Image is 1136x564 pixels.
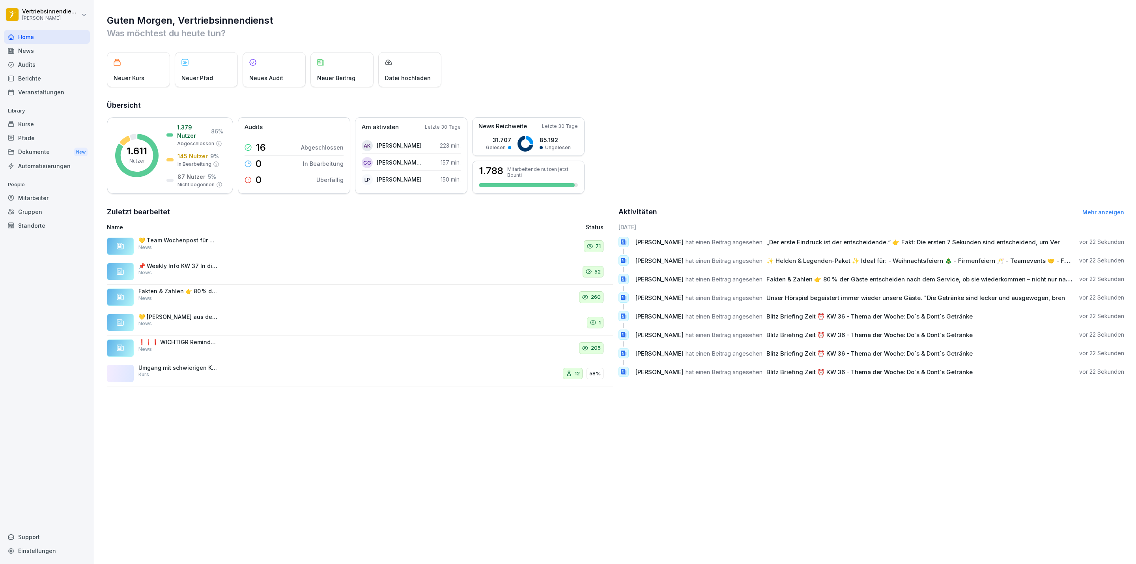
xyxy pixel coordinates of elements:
[138,313,217,320] p: 💛 [PERSON_NAME] aus der Hoheluft 💛 Seit vielen Jahren unterstütz [PERSON_NAME] Team [PERSON_NAME]...
[129,157,145,165] p: Nutzer
[177,172,206,181] p: 87 Nutzer
[4,58,90,71] a: Audits
[114,74,144,82] p: Neuer Kurs
[440,141,461,150] p: 223 min.
[618,223,1125,231] h6: [DATE]
[256,159,262,169] p: 0
[486,136,511,144] p: 31.707
[317,74,355,82] p: Neuer Beitrag
[635,313,684,320] span: [PERSON_NAME]
[1079,294,1124,302] p: vor 22 Sekunden
[686,238,762,246] span: hat einen Beitrag angesehen
[107,100,1124,111] h2: Übersicht
[1079,275,1124,283] p: vor 22 Sekunden
[210,152,219,160] p: 9 %
[362,174,373,185] div: LP
[377,141,422,150] p: [PERSON_NAME]
[107,285,613,310] a: Fakten & Zahlen 👉 80 % der Gäste entscheiden nach dem Service, ob sie wiederkommen – nicht nur na...
[256,175,262,185] p: 0
[138,346,152,353] p: News
[107,234,613,259] a: 💛 Team Wochenpost für KW 37 💛 Die Wochenpost ist da – reinschauen! 👀 😊News71
[138,269,152,276] p: News
[107,206,613,217] h2: Zuletzt bearbeitet
[4,530,90,544] div: Support
[507,166,578,178] p: Mitarbeitende nutzen jetzt Bounti
[377,158,422,167] p: [PERSON_NAME] [PERSON_NAME]
[766,313,973,320] span: Blitz Briefing Zeit ⏰ KW 36 - Thema der Woche: Do´s & Dont´s Getränke
[766,257,1076,264] span: ✨ Helden & Legenden-Paket ✨ Ideal für: - Weihnachtsfeiern 🎄 - Firmenfeiern 🥂 - Teamevents 🤝 - Famil
[4,544,90,558] a: Einstellungen
[107,361,613,387] a: Umgang mit schwierigen KundenKurs1258%
[686,294,762,302] span: hat einen Beitrag angesehen
[686,350,762,357] span: hat einen Beitrag angesehen
[4,159,90,173] a: Automatisierungen
[138,237,217,244] p: 💛 Team Wochenpost für KW 37 💛 Die Wochenpost ist da – reinschauen! 👀 😊
[74,148,88,157] div: New
[591,344,601,352] p: 205
[107,310,613,336] a: 💛 [PERSON_NAME] aus der Hoheluft 💛 Seit vielen Jahren unterstütz [PERSON_NAME] Team [PERSON_NAME]...
[107,14,1124,27] h1: Guten Morgen, Vertriebsinnendienst
[4,219,90,232] a: Standorte
[4,44,90,58] a: News
[635,294,684,302] span: [PERSON_NAME]
[107,259,613,285] a: 📌 Weekly Info KW 37 In dieser Ausgabe findest wichtige Änderungen, Updates und Infos für Woche. S...
[1079,238,1124,246] p: vor 22 Sekunden
[4,117,90,131] div: Kurse
[256,143,266,152] p: 16
[4,178,90,191] p: People
[594,268,601,276] p: 52
[478,122,527,131] p: News Reichweite
[635,368,684,376] span: [PERSON_NAME]
[177,140,214,147] p: Abgeschlossen
[596,242,601,250] p: 71
[686,313,762,320] span: hat einen Beitrag angesehen
[4,85,90,99] a: Veranstaltungen
[635,331,684,339] span: [PERSON_NAME]
[4,71,90,85] a: Berichte
[635,257,684,264] span: [PERSON_NAME]
[362,123,399,132] p: Am aktivsten
[1079,368,1124,376] p: vor 22 Sekunden
[575,370,580,378] p: 12
[301,143,344,152] p: Abgeschlossen
[766,238,1060,246] span: „Der erste Eindruck ist der entscheidende.“ 👉 Fakt: Die ersten 7 Sekunden sind entscheidend, um Ver
[545,144,571,151] p: Ungelesen
[425,124,461,131] p: Letzte 30 Tage
[686,275,762,283] span: hat einen Beitrag angesehen
[766,331,973,339] span: Blitz Briefing Zeit ⏰ KW 36 - Thema der Woche: Do´s & Dont´s Getränke
[362,157,373,168] div: CG
[586,223,603,231] p: Status
[4,105,90,117] p: Library
[362,140,373,151] div: AK
[107,27,1124,39] p: Was möchtest du heute tun?
[479,166,503,176] h3: 1.788
[599,319,601,327] p: 1
[635,275,684,283] span: [PERSON_NAME]
[486,144,506,151] p: Gelesen
[249,74,283,82] p: Neues Audit
[766,275,1073,283] span: Fakten & Zahlen 👉 80 % der Gäste entscheiden nach dem Service, ob sie wiederkommen – nicht nur nach
[4,30,90,44] a: Home
[138,262,217,270] p: 📌 Weekly Info KW 37 In dieser Ausgabe findest wichtige Änderungen, Updates und Infos für Woche. S...
[107,335,613,361] a: ❗❗❗ WICHTIGR Reminder ❗❗❗ Bitte denkt daran, den Punkt „Barwöchentlich“ im Qm-Spot ordentlich zu ...
[107,223,432,231] p: Name
[4,145,90,159] a: DokumenteNew
[138,320,152,327] p: News
[1079,312,1124,320] p: vor 22 Sekunden
[177,152,208,160] p: 145 Nutzer
[177,181,215,188] p: Nicht begonnen
[4,131,90,145] a: Pfade
[127,146,147,156] p: 1.611
[377,175,422,184] p: [PERSON_NAME]
[208,172,216,181] p: 5 %
[1079,257,1124,264] p: vor 22 Sekunden
[22,15,80,21] p: [PERSON_NAME]
[1079,331,1124,339] p: vor 22 Sekunden
[766,294,1065,302] span: Unser Hörspiel begeistert immer wieder unsere Gäste. "Die Getränke sind lecker und ausgewogen, bren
